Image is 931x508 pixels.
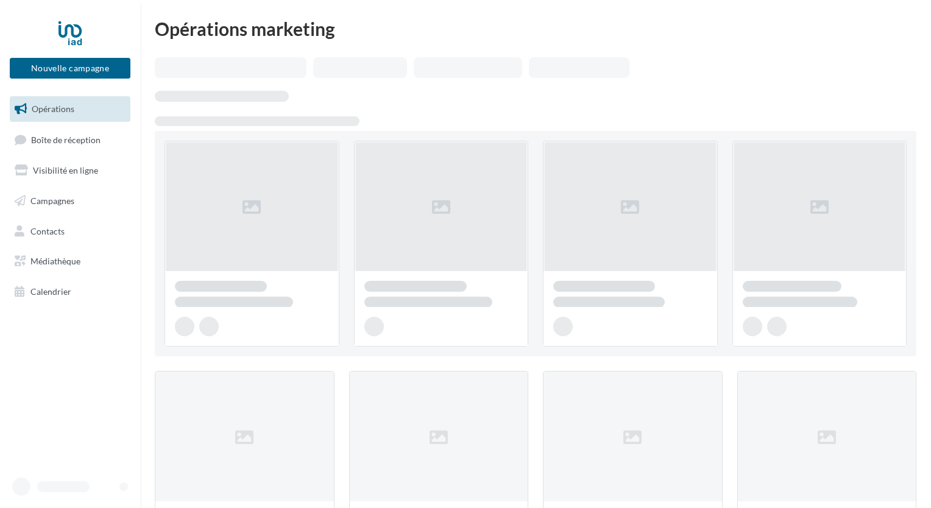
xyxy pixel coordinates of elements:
[7,158,133,183] a: Visibilité en ligne
[30,225,65,236] span: Contacts
[31,134,101,144] span: Boîte de réception
[7,127,133,153] a: Boîte de réception
[10,58,130,79] button: Nouvelle campagne
[155,19,916,38] div: Opérations marketing
[7,279,133,305] a: Calendrier
[7,249,133,274] a: Médiathèque
[30,286,71,297] span: Calendrier
[7,96,133,122] a: Opérations
[7,188,133,214] a: Campagnes
[33,165,98,175] span: Visibilité en ligne
[7,219,133,244] a: Contacts
[30,256,80,266] span: Médiathèque
[30,196,74,206] span: Campagnes
[32,104,74,114] span: Opérations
